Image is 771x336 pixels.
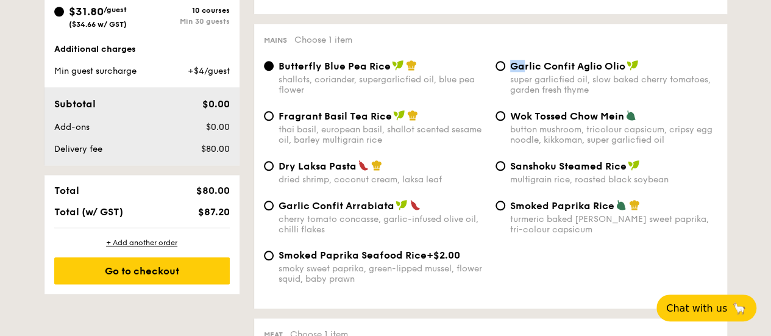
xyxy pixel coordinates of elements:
span: $31.80 [69,5,104,18]
div: button mushroom, tricolour capsicum, cripsy egg noodle, kikkoman, super garlicfied oil [510,124,717,145]
img: icon-vegetarian.fe4039eb.svg [625,110,636,121]
img: icon-vegetarian.fe4039eb.svg [616,199,627,210]
input: Sanshoku Steamed Ricemultigrain rice, roasted black soybean [496,161,505,171]
span: Wok Tossed Chow Mein [510,110,624,122]
span: Mains [264,36,287,45]
div: turmeric baked [PERSON_NAME] sweet paprika, tri-colour capsicum [510,214,717,235]
input: Smoked Paprika Seafood Rice+$2.00smoky sweet paprika, green-lipped mussel, flower squid, baby prawn [264,251,274,260]
div: 10 courses [142,6,230,15]
input: Fragrant Basil Tea Ricethai basil, european basil, shallot scented sesame oil, barley multigrain ... [264,111,274,121]
span: 🦙 [732,301,747,315]
img: icon-vegan.f8ff3823.svg [396,199,408,210]
span: Total [54,185,79,196]
div: Additional charges [54,43,230,55]
img: icon-spicy.37a8142b.svg [358,160,369,171]
input: Dry Laksa Pastadried shrimp, coconut cream, laksa leaf [264,161,274,171]
div: Min 30 guests [142,17,230,26]
img: icon-chef-hat.a58ddaea.svg [629,199,640,210]
div: super garlicfied oil, slow baked cherry tomatoes, garden fresh thyme [510,74,717,95]
span: Butterfly Blue Pea Rice [279,60,391,72]
span: $80.00 [201,144,229,154]
img: icon-chef-hat.a58ddaea.svg [407,110,418,121]
span: /guest [104,5,127,14]
img: icon-chef-hat.a58ddaea.svg [371,160,382,171]
span: Choose 1 item [294,35,352,45]
img: icon-chef-hat.a58ddaea.svg [406,60,417,71]
span: +$4/guest [187,66,229,76]
div: smoky sweet paprika, green-lipped mussel, flower squid, baby prawn [279,263,486,284]
span: Total (w/ GST) [54,206,123,218]
span: Fragrant Basil Tea Rice [279,110,392,122]
span: Sanshoku Steamed Rice [510,160,627,172]
img: icon-vegan.f8ff3823.svg [628,160,640,171]
span: $87.20 [197,206,229,218]
span: Add-ons [54,122,90,132]
input: Smoked Paprika Riceturmeric baked [PERSON_NAME] sweet paprika, tri-colour capsicum [496,201,505,210]
input: Butterfly Blue Pea Riceshallots, coriander, supergarlicfied oil, blue pea flower [264,61,274,71]
div: thai basil, european basil, shallot scented sesame oil, barley multigrain rice [279,124,486,145]
div: shallots, coriander, supergarlicfied oil, blue pea flower [279,74,486,95]
span: $0.00 [205,122,229,132]
span: Subtotal [54,98,96,110]
span: Delivery fee [54,144,102,154]
div: Go to checkout [54,257,230,284]
input: Wok Tossed Chow Meinbutton mushroom, tricolour capsicum, cripsy egg noodle, kikkoman, super garli... [496,111,505,121]
input: $31.80/guest($34.66 w/ GST)10 coursesMin 30 guests [54,7,64,16]
img: icon-vegan.f8ff3823.svg [392,60,404,71]
span: $0.00 [202,98,229,110]
button: Chat with us🦙 [656,295,756,321]
span: Dry Laksa Pasta [279,160,357,172]
span: Garlic Confit Arrabiata [279,200,394,212]
input: Garlic Confit Aglio Oliosuper garlicfied oil, slow baked cherry tomatoes, garden fresh thyme [496,61,505,71]
span: Smoked Paprika Rice [510,200,614,212]
span: +$2.00 [427,249,460,261]
span: Chat with us [666,302,727,314]
img: icon-vegan.f8ff3823.svg [627,60,639,71]
div: + Add another order [54,238,230,248]
span: Smoked Paprika Seafood Rice [279,249,427,261]
div: dried shrimp, coconut cream, laksa leaf [279,174,486,185]
img: icon-spicy.37a8142b.svg [410,199,421,210]
span: Garlic Confit Aglio Olio [510,60,625,72]
div: cherry tomato concasse, garlic-infused olive oil, chilli flakes [279,214,486,235]
div: multigrain rice, roasted black soybean [510,174,717,185]
span: Min guest surcharge [54,66,137,76]
span: ($34.66 w/ GST) [69,20,127,29]
span: $80.00 [196,185,229,196]
input: Garlic Confit Arrabiatacherry tomato concasse, garlic-infused olive oil, chilli flakes [264,201,274,210]
img: icon-vegan.f8ff3823.svg [393,110,405,121]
